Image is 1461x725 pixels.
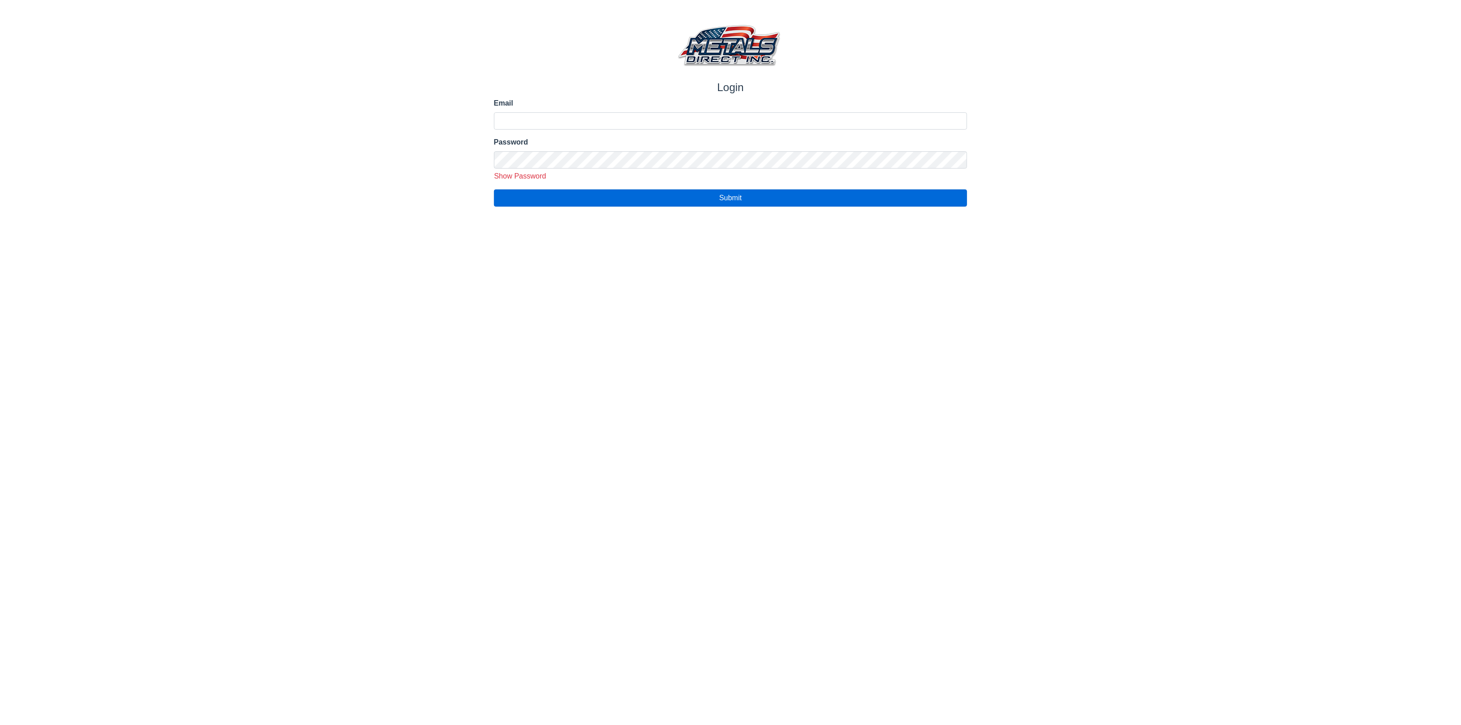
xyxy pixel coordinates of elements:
[719,194,742,202] span: Submit
[494,172,546,180] span: Show Password
[494,81,967,94] h1: Login
[491,170,550,182] button: Show Password
[494,98,967,109] label: Email
[494,189,967,207] button: Submit
[494,137,967,148] label: Password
